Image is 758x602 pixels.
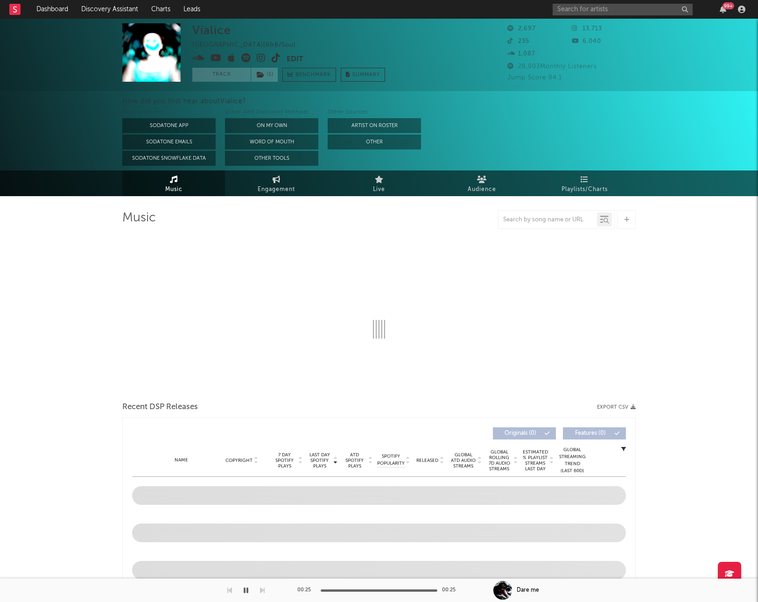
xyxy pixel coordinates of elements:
button: Other [328,135,421,149]
a: Live [328,170,430,196]
button: Word Of Mouth [225,135,318,149]
span: 2,697 [507,26,536,32]
div: [GEOGRAPHIC_DATA] | R&B/Soul [192,40,306,51]
span: Released [416,458,438,463]
span: Estimated % Playlist Streams Last Day [522,449,548,472]
a: Audience [430,170,533,196]
input: Search for artists [553,4,693,15]
span: 1,087 [507,51,535,57]
div: How did you first hear about Vialice ? [122,96,758,107]
span: 28,903 Monthly Listeners [507,64,597,70]
a: Benchmark [282,68,336,82]
span: Jump Score: 94.1 [507,75,562,81]
div: Name [151,457,212,464]
button: Export CSV [597,404,636,410]
div: 00:25 [297,585,316,596]
span: Features ( 0 ) [569,431,612,436]
a: Playlists/Charts [533,170,636,196]
span: Engagement [258,184,295,195]
div: Other A&R Discovery Methods [225,107,318,118]
span: Playlists/Charts [561,184,608,195]
span: Benchmark [295,70,331,81]
a: Music [122,170,225,196]
span: ( 1 ) [251,68,278,82]
span: Copyright [225,458,253,463]
a: Engagement [225,170,328,196]
span: Global ATD Audio Streams [450,452,476,469]
span: 235 [507,38,529,44]
span: Summary [352,72,380,78]
span: 13,713 [572,26,602,32]
button: Features(0) [563,427,626,439]
button: Edit [287,53,303,65]
div: With Sodatone [122,107,216,118]
div: 00:25 [442,585,461,596]
span: Music [165,184,182,195]
span: Recent DSP Releases [122,402,198,413]
button: Sodatone Snowflake Data [122,151,216,166]
button: Artist on Roster [328,118,421,133]
span: 7 Day Spotify Plays [272,452,297,469]
span: Spotify Popularity [377,453,405,467]
button: Track [192,68,251,82]
span: Live [373,184,385,195]
button: Originals(0) [493,427,556,439]
div: Global Streaming Trend (Last 60D) [558,446,586,475]
div: 99 + [723,2,734,9]
span: Global Rolling 7D Audio Streams [486,449,512,472]
button: 99+ [720,6,726,13]
span: 6,040 [572,38,601,44]
button: Sodatone Emails [122,135,216,149]
button: Other Tools [225,151,318,166]
button: Summary [341,68,385,82]
div: Other Sources [328,107,421,118]
button: Sodatone App [122,118,216,133]
div: Vialice [192,23,231,37]
span: Audience [468,184,496,195]
span: ATD Spotify Plays [342,452,367,469]
input: Search by song name or URL [498,216,597,224]
button: On My Own [225,118,318,133]
button: (1) [251,68,278,82]
span: Originals ( 0 ) [499,431,542,436]
div: Dare me [517,586,539,595]
span: Last Day Spotify Plays [307,452,332,469]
